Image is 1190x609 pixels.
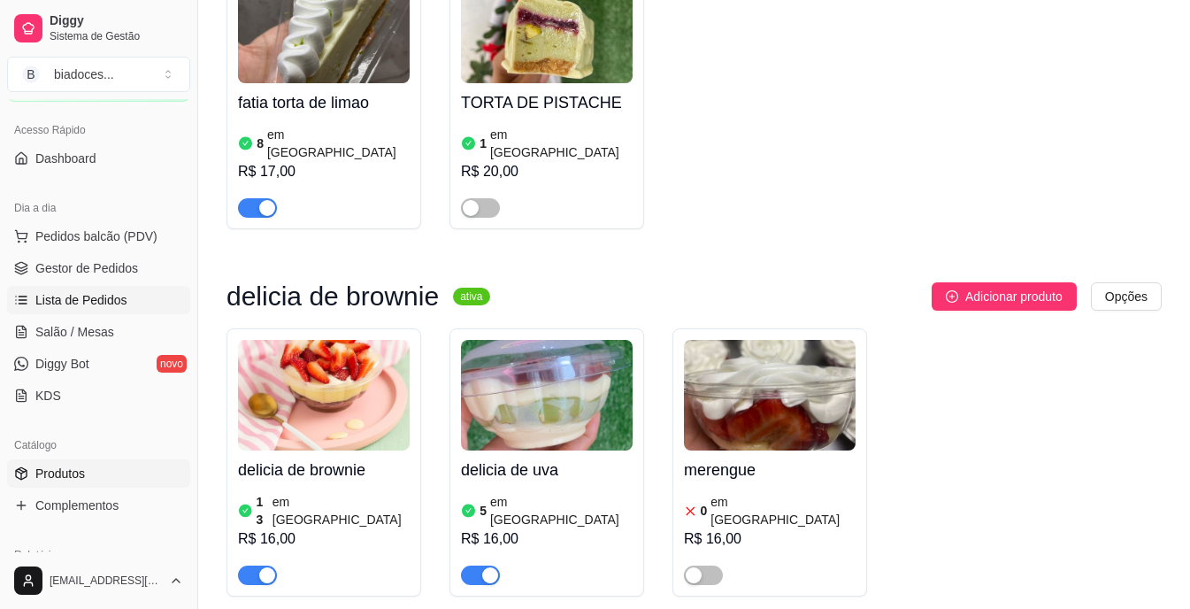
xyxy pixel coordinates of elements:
[7,254,190,282] a: Gestor de Pedidos
[490,126,633,161] article: em [GEOGRAPHIC_DATA]
[35,387,61,405] span: KDS
[461,90,633,115] h4: TORTA DE PISTACHE
[7,459,190,488] a: Produtos
[238,528,410,550] div: R$ 16,00
[7,491,190,520] a: Complementos
[1091,282,1162,311] button: Opções
[35,497,119,514] span: Complementos
[273,493,410,528] article: em [GEOGRAPHIC_DATA]
[461,458,633,482] h4: delicia de uva
[710,493,856,528] article: em [GEOGRAPHIC_DATA]
[453,288,489,305] sup: ativa
[35,227,157,245] span: Pedidos balcão (PDV)
[50,13,183,29] span: Diggy
[35,150,96,167] span: Dashboard
[7,431,190,459] div: Catálogo
[684,340,856,451] img: product-image
[684,458,856,482] h4: merengue
[7,350,190,378] a: Diggy Botnovo
[7,144,190,173] a: Dashboard
[257,135,264,152] article: 8
[461,340,633,451] img: product-image
[54,66,114,83] div: biadoces ...
[684,528,856,550] div: R$ 16,00
[35,355,89,373] span: Diggy Bot
[238,340,410,451] img: product-image
[480,135,487,152] article: 1
[7,222,190,251] button: Pedidos balcão (PDV)
[701,502,708,520] article: 0
[7,286,190,314] a: Lista de Pedidos
[14,548,62,562] span: Relatórios
[7,57,190,92] button: Select a team
[35,291,127,309] span: Lista de Pedidos
[238,90,410,115] h4: fatia torta de limao
[7,7,190,50] a: DiggySistema de Gestão
[226,286,439,307] h3: delicia de brownie
[7,559,190,602] button: [EMAIL_ADDRESS][DOMAIN_NAME]
[1105,287,1148,306] span: Opções
[50,574,162,588] span: [EMAIL_ADDRESS][DOMAIN_NAME]
[932,282,1077,311] button: Adicionar produto
[461,161,633,182] div: R$ 20,00
[7,194,190,222] div: Dia a dia
[50,29,183,43] span: Sistema de Gestão
[461,528,633,550] div: R$ 16,00
[238,161,410,182] div: R$ 17,00
[257,493,269,528] article: 13
[35,323,114,341] span: Salão / Mesas
[267,126,410,161] article: em [GEOGRAPHIC_DATA]
[7,116,190,144] div: Acesso Rápido
[946,290,958,303] span: plus-circle
[7,382,190,410] a: KDS
[22,66,40,83] span: B
[7,318,190,346] a: Salão / Mesas
[480,502,487,520] article: 5
[35,259,138,277] span: Gestor de Pedidos
[490,493,633,528] article: em [GEOGRAPHIC_DATA]
[238,458,410,482] h4: delicia de brownie
[965,287,1063,306] span: Adicionar produto
[35,465,85,482] span: Produtos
